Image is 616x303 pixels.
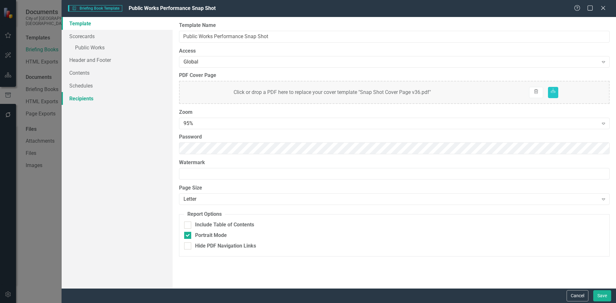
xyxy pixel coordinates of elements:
div: Hide PDF Navigation Links [195,242,256,250]
label: Password [179,133,610,141]
a: Schedules [62,79,173,92]
label: Zoom [179,109,610,116]
label: Watermark [179,159,610,166]
span: Public Works Performance Snap Shot [129,5,216,11]
button: Cancel [567,290,588,301]
a: Header and Footer [62,54,173,66]
div: Portrait Mode [195,232,227,239]
a: Public Works [62,43,173,54]
label: Page Size [179,184,610,192]
label: Access [179,47,610,55]
a: Contents [62,66,173,79]
label: Template Name [179,22,610,29]
button: Save [593,290,611,301]
a: Scorecards [62,30,173,43]
div: Global [184,58,598,66]
div: Letter [184,196,598,203]
a: Recipients [62,92,173,105]
div: Include Table of Contents [195,221,254,229]
legend: Report Options [184,211,225,218]
div: 95% [184,120,598,127]
div: Click or drop a PDF here to replace your cover template "Snap Shot Cover Page v36.pdf" [230,86,434,99]
span: Briefing Book Template [68,5,122,12]
a: Template [62,17,173,30]
label: PDF Cover Page [179,72,610,79]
